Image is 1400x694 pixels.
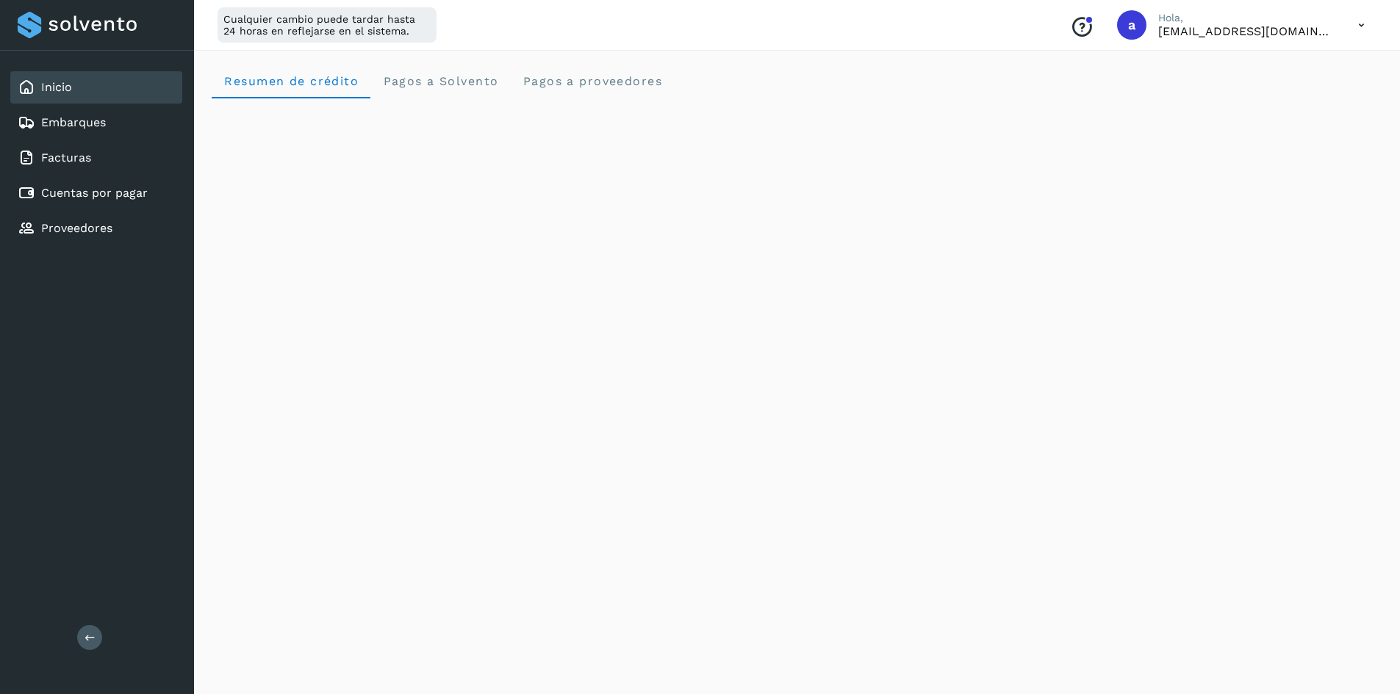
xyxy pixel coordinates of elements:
a: Facturas [41,151,91,165]
span: Resumen de crédito [223,74,359,88]
a: Proveedores [41,221,112,235]
div: Facturas [10,142,182,174]
div: Cuentas por pagar [10,177,182,209]
a: Inicio [41,80,72,94]
a: Cuentas por pagar [41,186,148,200]
div: Proveedores [10,212,182,245]
span: Pagos a Solvento [382,74,498,88]
p: Hola, [1158,12,1335,24]
div: Embarques [10,106,182,139]
div: Cualquier cambio puede tardar hasta 24 horas en reflejarse en el sistema. [218,7,437,43]
span: Pagos a proveedores [522,74,662,88]
a: Embarques [41,115,106,129]
div: Inicio [10,71,182,104]
p: admon@logicen.com.mx [1158,24,1335,38]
